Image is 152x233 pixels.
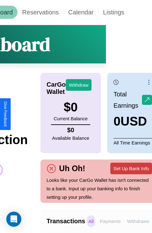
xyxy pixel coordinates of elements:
[113,138,152,147] p: All Time Earnings
[66,79,92,91] button: Withdraw
[56,164,88,173] h4: Uh Oh!
[54,100,87,114] h3: $ 0
[18,6,64,19] a: Reservations
[113,114,152,128] h3: 0 USD
[125,215,150,227] p: Withdraws
[98,6,129,19] a: Listings
[98,215,123,227] p: Payments
[52,134,89,142] p: Available Balance
[47,218,85,225] h4: Transactions
[6,212,21,227] div: Open Intercom Messenger
[47,81,66,95] h4: CarGo Wallet
[110,163,152,174] button: Set Up Bank Info
[113,89,142,111] p: Total Earnings
[52,127,89,134] h4: $ 0
[54,114,87,123] p: Current Balance
[64,6,98,19] a: Calendar
[3,101,8,127] div: Give Feedback
[87,215,95,227] p: All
